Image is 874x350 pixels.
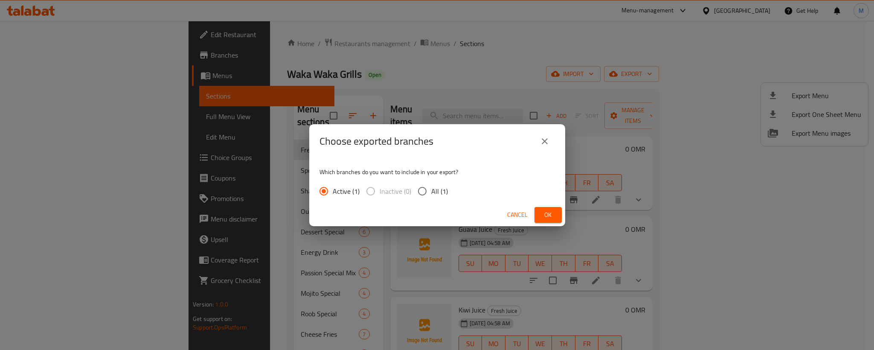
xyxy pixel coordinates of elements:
span: Active (1) [333,186,360,196]
span: All (1) [431,186,448,196]
span: Ok [541,210,555,220]
button: close [534,131,555,152]
span: Cancel [507,210,528,220]
p: Which branches do you want to include in your export? [319,168,555,176]
h2: Choose exported branches [319,134,433,148]
button: Cancel [504,207,531,223]
span: Inactive (0) [380,186,411,196]
button: Ok [534,207,562,223]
